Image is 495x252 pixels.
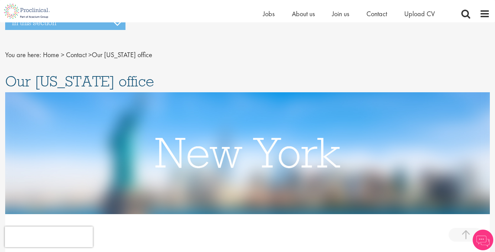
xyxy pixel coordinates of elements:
span: Our [US_STATE] office [5,72,154,91]
h3: In this section [5,15,125,30]
a: Contact [366,9,387,18]
img: Chatbot [473,230,493,250]
span: > [61,50,64,59]
a: breadcrumb link to Home [43,50,59,59]
a: Jobs [263,9,275,18]
a: Upload CV [404,9,435,18]
span: You are here: [5,50,41,59]
a: About us [292,9,315,18]
span: > [88,50,92,59]
a: Join us [332,9,349,18]
iframe: reCAPTCHA [5,227,93,247]
a: breadcrumb link to Contact [66,50,87,59]
span: Our [US_STATE] office [43,50,152,59]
